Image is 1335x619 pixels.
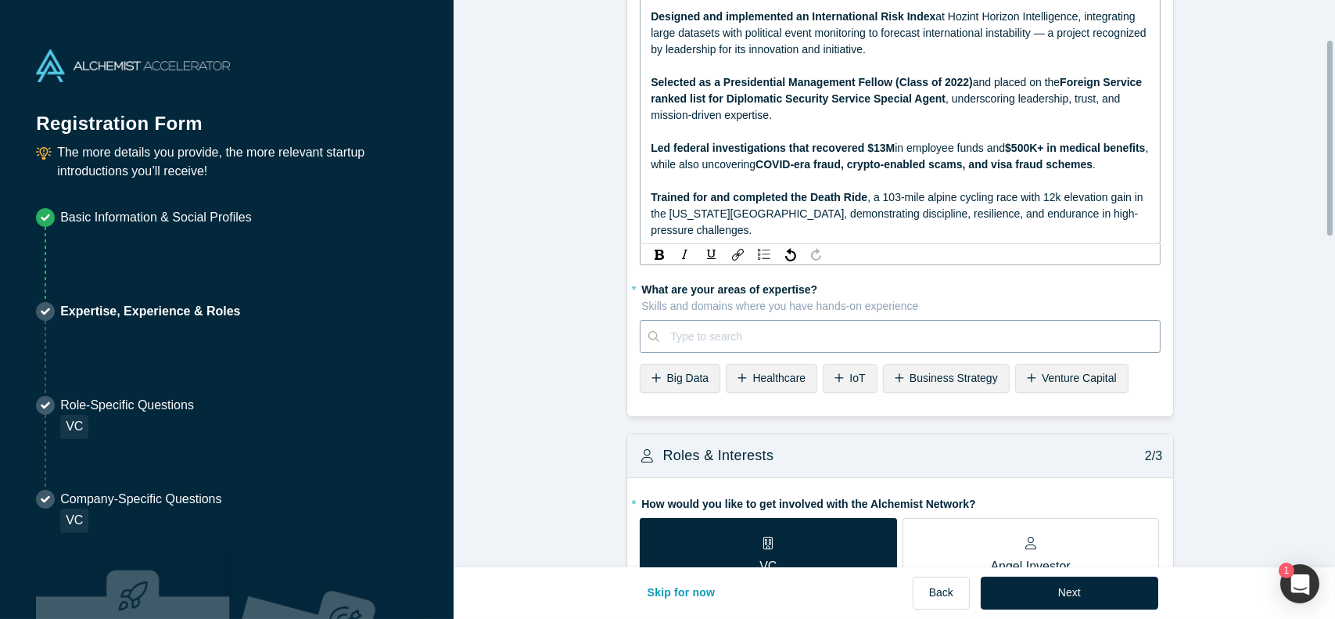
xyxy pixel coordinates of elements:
span: at Hozint Horizon Intelligence, integrating large datasets with political event monitoring to for... [651,10,1149,56]
button: Skip for now [631,577,732,610]
img: Alchemist Accelerator Logo [36,49,230,82]
p: The more details you provide, the more relevant startup introductions you’ll receive! [57,143,418,181]
span: and placed on the [973,76,1060,88]
h1: Registration Form [36,93,418,138]
span: COVID-era fraud, crypto-enabled scams, and visa fraud schemes [755,158,1093,171]
div: Venture Capital [1015,364,1129,393]
span: IoT [849,372,865,384]
p: Company-Specific Questions [60,490,221,509]
div: IoT [823,364,877,393]
div: Link [728,247,748,262]
span: in employee funds and [895,142,1005,154]
span: Designed and implemented an International Risk Index [651,10,935,23]
span: . [1093,158,1096,171]
div: rdw-toolbar [640,243,1161,265]
div: Big Data [640,364,720,393]
div: VC [60,509,88,533]
button: 1 [1280,564,1319,603]
div: Unordered [754,247,774,262]
div: Undo [781,247,800,262]
p: Angel Investor [945,557,1117,576]
span: $500K+ in medical benefits [1005,142,1145,154]
div: rdw-link-control [725,247,751,262]
p: Skills and domains where you have hands-on experience [641,298,1161,315]
span: Trained for and completed the Death Ride [651,191,867,203]
div: Redo [806,247,826,262]
div: Healthcare [726,364,817,393]
span: Venture Capital [1042,372,1117,384]
p: Role-Specific Questions [60,396,194,415]
div: VC [60,415,88,439]
span: Selected as a Presidential Management Fellow (Class of 2022) [651,76,973,88]
div: Business Strategy [883,364,1010,393]
span: 1 [1279,563,1294,578]
div: rdw-list-control [751,247,777,262]
div: rdw-inline-control [646,247,725,262]
label: How would you like to get involved with the Alchemist Network? [640,491,1161,513]
div: Italic [675,247,695,262]
span: Healthcare [752,372,806,384]
button: Back [913,577,970,610]
span: Big Data [667,372,709,384]
label: What are your areas of expertise? [640,276,1161,315]
div: rdw-history-control [777,247,829,262]
div: Underline [702,247,722,262]
button: Next [981,577,1158,610]
span: Business Strategy [910,372,998,384]
p: Basic Information & Social Profiles [60,208,252,227]
div: Bold [649,247,669,262]
span: Led federal investigations that recovered $13M [651,142,895,154]
h3: Roles & Interests [663,445,774,466]
p: 2/3 [1136,447,1162,466]
p: Expertise, Experience & Roles [60,302,240,321]
span: , a 103-mile alpine cycling race with 12k elevation gain in the [US_STATE][GEOGRAPHIC_DATA], demo... [651,191,1146,236]
p: VC [690,557,846,576]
